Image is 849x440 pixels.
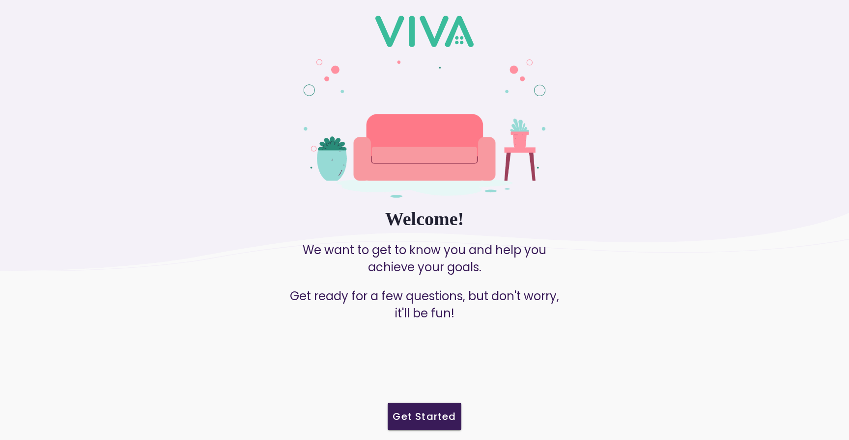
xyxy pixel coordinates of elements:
ion-button: Get Started [388,403,461,430]
p: Get ready for a few questions, but don't worry, it'll be fun! [277,287,572,322]
ion-text: Welcome! [385,208,464,229]
img: Sign In Background [302,51,547,208]
p: We want to get to know you and help you achieve your goals. [277,241,572,276]
a: Get Started [388,401,461,432]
